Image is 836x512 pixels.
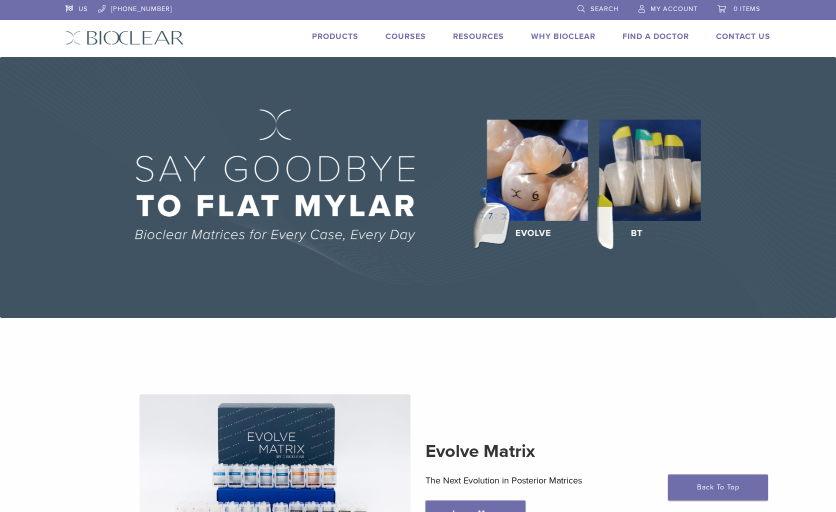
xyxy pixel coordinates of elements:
[453,32,504,42] a: Resources
[65,31,184,45] img: Bioclear
[622,32,689,42] a: Find A Doctor
[668,474,768,500] a: Back To Top
[531,32,595,42] a: Why Bioclear
[425,439,697,463] h2: Evolve Matrix
[716,32,770,42] a: Contact Us
[650,5,697,13] span: My Account
[425,473,697,488] p: The Next Evolution in Posterior Matrices
[312,32,358,42] a: Products
[590,5,618,13] span: Search
[733,5,760,13] span: 0 items
[385,32,426,42] a: Courses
